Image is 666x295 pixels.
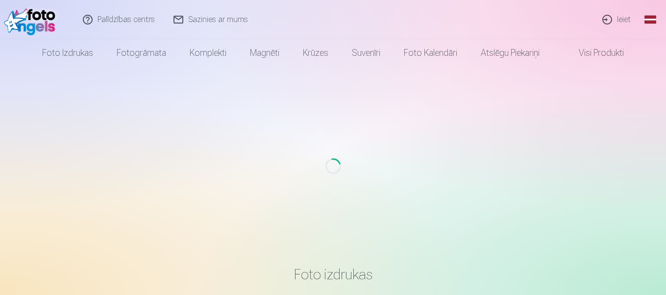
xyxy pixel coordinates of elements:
[469,39,551,67] a: Atslēgu piekariņi
[551,39,636,67] a: Visi produkti
[47,266,619,283] h3: Foto izdrukas
[291,39,340,67] a: Krūzes
[178,39,238,67] a: Komplekti
[30,39,105,67] a: Foto izdrukas
[238,39,291,67] a: Magnēti
[340,39,392,67] a: Suvenīri
[4,4,60,35] img: /fa1
[105,39,178,67] a: Fotogrāmata
[392,39,469,67] a: Foto kalendāri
